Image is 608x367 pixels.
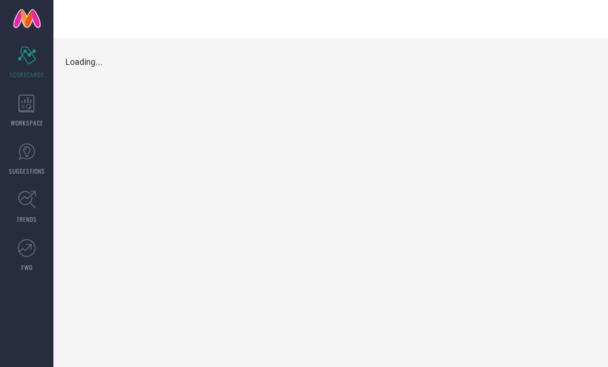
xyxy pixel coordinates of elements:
[65,57,103,67] span: Loading...
[17,215,37,224] span: TRENDS
[11,118,43,127] span: WORKSPACE
[9,70,45,79] span: SCORECARDS
[9,167,45,175] span: SUGGESTIONS
[21,263,33,272] span: FWD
